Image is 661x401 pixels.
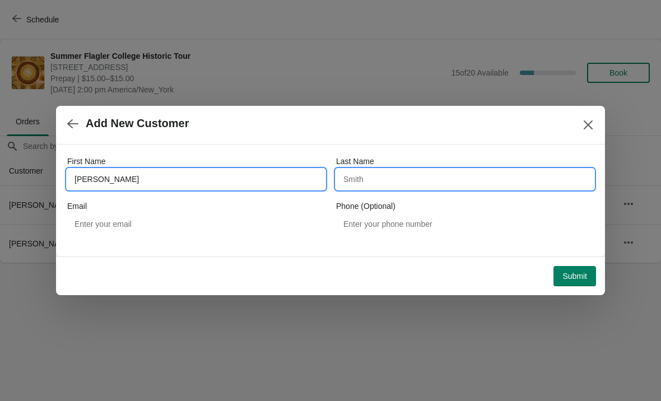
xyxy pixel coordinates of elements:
input: Smith [336,169,594,189]
label: Phone (Optional) [336,200,395,212]
label: First Name [67,156,105,167]
label: Email [67,200,87,212]
span: Submit [562,272,587,281]
label: Last Name [336,156,374,167]
button: Submit [553,266,596,286]
input: Enter your email [67,214,325,234]
h2: Add New Customer [86,117,189,130]
input: John [67,169,325,189]
input: Enter your phone number [336,214,594,234]
button: Close [578,115,598,135]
